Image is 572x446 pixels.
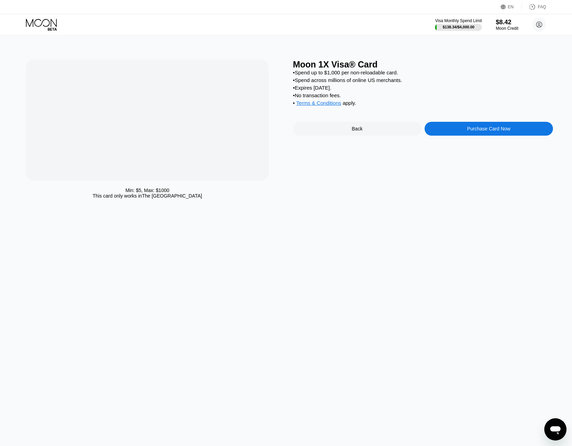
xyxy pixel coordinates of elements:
div: Back [352,126,363,131]
div: EN [508,4,514,9]
div: FAQ [538,4,546,9]
div: Min: $ 5 , Max: $ 1000 [125,188,169,193]
div: Moon 1X Visa® Card [293,60,553,70]
div: Purchase Card Now [425,122,553,136]
div: • Spend across millions of online US merchants. [293,77,553,83]
span: Terms & Conditions [296,100,341,106]
div: Purchase Card Now [467,126,510,131]
div: • apply . [293,100,553,108]
div: FAQ [522,3,546,10]
div: • No transaction fees. [293,92,553,98]
div: Back [293,122,421,136]
div: • Expires [DATE]. [293,85,553,91]
div: $138.34 / $4,000.00 [443,25,474,29]
div: Moon Credit [496,26,518,31]
div: Terms & Conditions [296,100,341,108]
div: This card only works in The [GEOGRAPHIC_DATA] [93,193,202,199]
div: Visa Monthly Spend Limit$138.34/$4,000.00 [435,18,482,31]
div: EN [501,3,522,10]
iframe: Nút để khởi chạy cửa sổ nhắn tin [544,418,566,440]
div: $8.42Moon Credit [496,19,518,31]
div: $8.42 [496,19,518,26]
div: • Spend up to $1,000 per non-reloadable card. [293,70,553,75]
div: Visa Monthly Spend Limit [435,18,482,23]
